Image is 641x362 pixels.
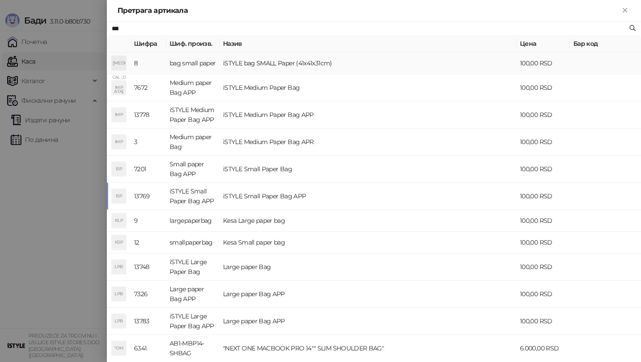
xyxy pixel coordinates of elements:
th: Назив [219,35,516,52]
div: KSP [112,235,126,249]
td: iSTYLE Medium Paper Bag APP [219,101,516,129]
td: 6.000,00 RSD [516,335,570,362]
td: bag small paper [166,52,219,74]
td: largepaperbag [166,210,219,232]
td: 13783 [130,308,166,335]
td: 100,00 RSD [516,52,570,74]
td: iSTYLE Medium Paper Bag APP [166,101,219,129]
td: 6341 [130,335,166,362]
td: iSTYLE Large Paper Bag [166,253,219,281]
td: 100,00 RSD [516,308,570,335]
td: Kesa Small paper bag [219,232,516,253]
td: Large paper Bag APP [219,308,516,335]
div: ISP [112,162,126,176]
td: smallpaperbag [166,232,219,253]
td: 100,00 RSD [516,156,570,183]
button: Close [620,5,630,16]
td: Large paper Bag APP [219,281,516,308]
td: 7326 [130,281,166,308]
td: Small paper Bag APP [166,156,219,183]
td: 100,00 RSD [516,74,570,101]
td: 13778 [130,101,166,129]
td: 13748 [130,253,166,281]
div: IMP [112,80,126,95]
td: 100,00 RSD [516,281,570,308]
td: iSTYLE Small Paper Bag APP [219,183,516,210]
td: 9 [130,210,166,232]
div: Претрага артикала [118,5,620,16]
td: iSTYLE bag SMALL Paper (41x41x31cm) [219,52,516,74]
th: Цена [516,35,570,52]
th: Шиф. произв. [166,35,219,52]
div: "OM [112,341,126,355]
td: Medium paper Bag APP [166,74,219,101]
div: [MEDICAL_DATA] [112,56,126,70]
td: 13769 [130,183,166,210]
div: KLP [112,213,126,228]
td: Medium paper Bag [166,129,219,156]
div: IMP [112,135,126,149]
td: 100,00 RSD [516,253,570,281]
div: ISP [112,189,126,203]
td: Large paper Bag APP [166,281,219,308]
td: AB1-MBP14-SHBAG [166,335,219,362]
td: 12 [130,232,166,253]
td: "NEXT ONE MACBOOK PRO 14"" SLIM SHOULDER BAG" [219,335,516,362]
div: LPB [112,287,126,301]
div: IMP [112,108,126,122]
td: iSTYLE Large Paper Bag APP [166,308,219,335]
td: 7672 [130,74,166,101]
td: 100,00 RSD [516,210,570,232]
td: 100,00 RSD [516,232,570,253]
td: Large paper Bag [219,253,516,281]
th: Шифра [130,35,166,52]
td: iSTYLE Small Paper Bag APP [166,183,219,210]
div: LPB [112,260,126,274]
td: 100,00 RSD [516,129,570,156]
td: 3 [130,129,166,156]
td: 7201 [130,156,166,183]
td: 8 [130,52,166,74]
td: iSTYLE Medium Paper Bag APR [219,129,516,156]
div: LPB [112,314,126,328]
td: iSTYLE Small Paper Bag [219,156,516,183]
td: 100,00 RSD [516,183,570,210]
th: Бар код [570,35,641,52]
td: Kesa Large paper bag [219,210,516,232]
td: 100,00 RSD [516,101,570,129]
td: iSTYLE Medium Paper Bag [219,74,516,101]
